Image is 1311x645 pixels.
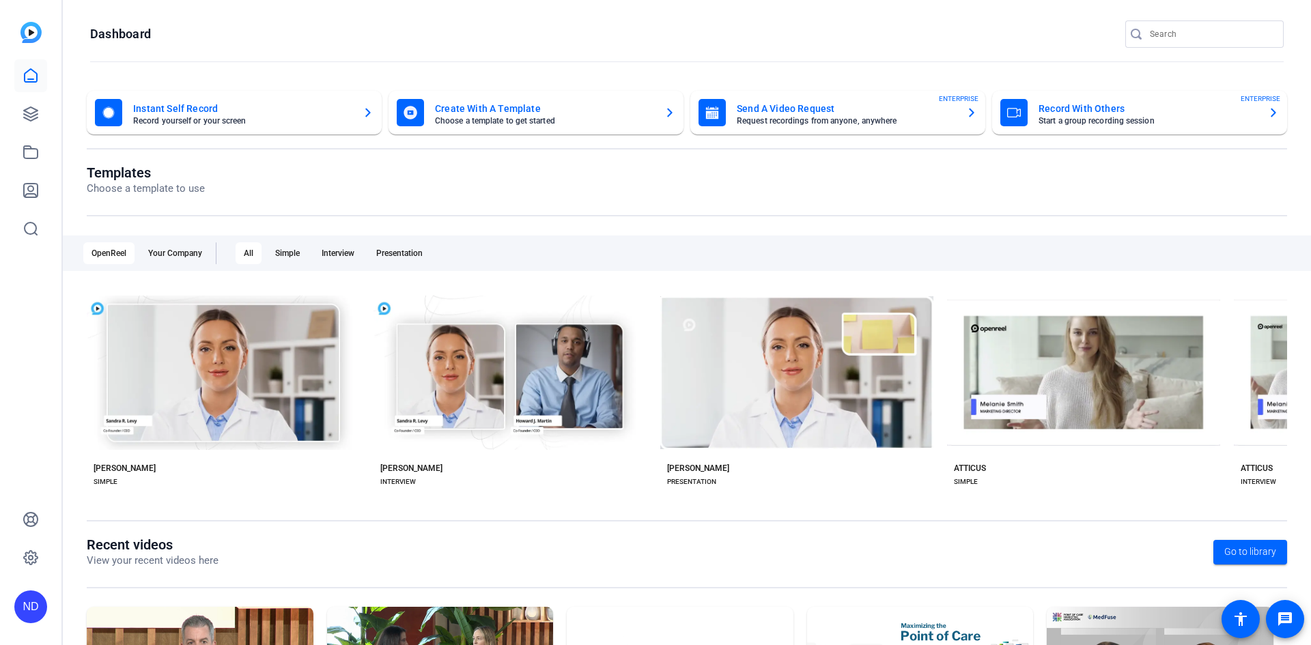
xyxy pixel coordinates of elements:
[1241,94,1280,104] span: ENTERPRISE
[1232,611,1249,627] mat-icon: accessibility
[954,476,978,487] div: SIMPLE
[1241,476,1276,487] div: INTERVIEW
[1150,26,1273,42] input: Search
[992,91,1287,134] button: Record With OthersStart a group recording sessionENTERPRISE
[435,117,653,125] mat-card-subtitle: Choose a template to get started
[94,476,117,487] div: SIMPLE
[167,379,184,395] mat-icon: play_arrow
[87,553,218,569] p: View your recent videos here
[1277,611,1293,627] mat-icon: message
[133,100,352,117] mat-card-title: Instant Self Record
[90,26,151,42] h1: Dashboard
[87,181,205,197] p: Choose a template to use
[1024,340,1041,356] mat-icon: check_circle
[473,383,566,391] span: Preview [PERSON_NAME]
[1213,540,1287,564] a: Go to library
[20,22,42,43] img: blue-gradient.svg
[454,379,470,395] mat-icon: play_arrow
[435,100,653,117] mat-card-title: Create With A Template
[164,340,180,356] mat-icon: check_circle
[1224,545,1276,559] span: Go to library
[83,242,135,264] div: OpenReel
[14,590,47,623] div: ND
[267,242,308,264] div: Simple
[757,344,856,352] span: Start with [PERSON_NAME]
[667,463,729,474] div: [PERSON_NAME]
[87,91,382,134] button: Instant Self RecordRecord yourself or your screen
[94,463,156,474] div: [PERSON_NAME]
[1039,117,1257,125] mat-card-subtitle: Start a group recording session
[741,379,757,395] mat-icon: play_arrow
[1241,463,1273,474] div: ATTICUS
[313,242,363,264] div: Interview
[368,242,431,264] div: Presentation
[451,340,467,356] mat-icon: check_circle
[140,242,210,264] div: Your Company
[186,383,279,391] span: Preview [PERSON_NAME]
[1065,383,1122,391] span: Preview Atticus
[737,117,955,125] mat-card-subtitle: Request recordings from anyone, anywhere
[133,117,352,125] mat-card-subtitle: Record yourself or your screen
[939,94,978,104] span: ENTERPRISE
[1043,344,1143,352] span: Start with [PERSON_NAME]
[470,344,569,352] span: Start with [PERSON_NAME]
[183,344,283,352] span: Start with [PERSON_NAME]
[737,340,754,356] mat-icon: check_circle
[760,383,853,391] span: Preview [PERSON_NAME]
[87,164,205,181] h1: Templates
[389,91,683,134] button: Create With A TemplateChoose a template to get started
[236,242,262,264] div: All
[954,463,986,474] div: ATTICUS
[1039,100,1257,117] mat-card-title: Record With Others
[667,476,716,487] div: PRESENTATION
[380,463,442,474] div: [PERSON_NAME]
[1046,379,1062,395] mat-icon: play_arrow
[690,91,985,134] button: Send A Video RequestRequest recordings from anyone, anywhereENTERPRISE
[737,100,955,117] mat-card-title: Send A Video Request
[87,536,218,553] h1: Recent videos
[380,476,416,487] div: INTERVIEW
